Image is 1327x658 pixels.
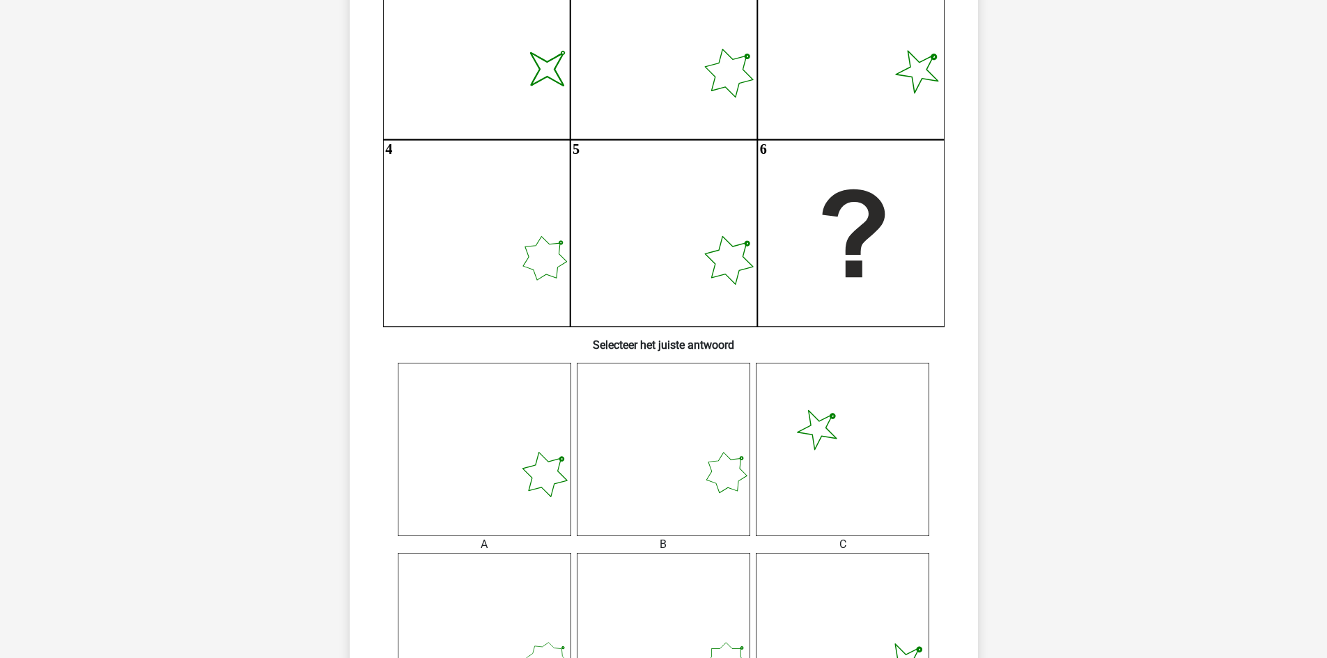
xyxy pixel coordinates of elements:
div: C [745,536,940,553]
text: 5 [573,141,580,157]
text: 4 [385,141,392,157]
div: B [566,536,761,553]
div: A [387,536,582,553]
text: 6 [759,141,766,157]
h6: Selecteer het juiste antwoord [372,327,956,352]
